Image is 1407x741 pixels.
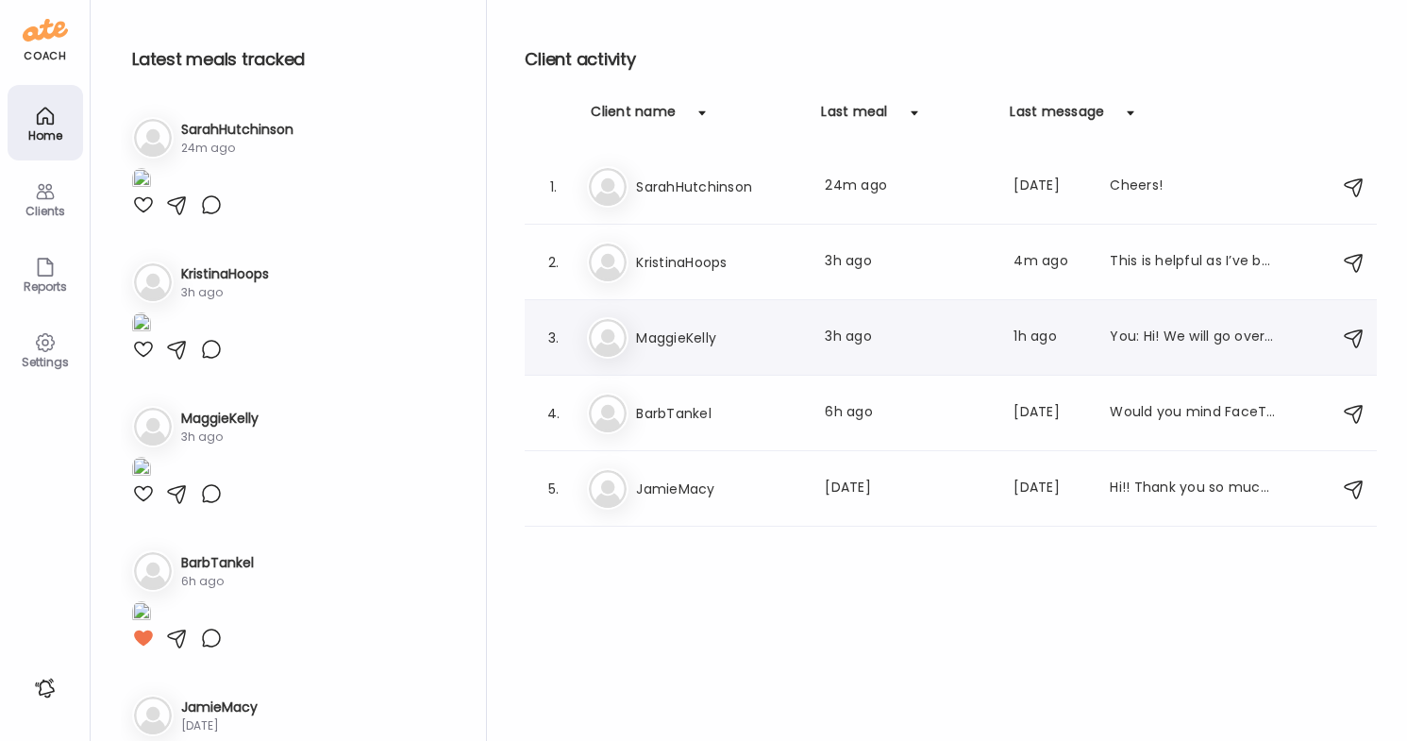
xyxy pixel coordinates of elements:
[11,280,79,293] div: Reports
[134,119,172,157] img: bg-avatar-default.svg
[1110,176,1276,198] div: Cheers!
[134,552,172,590] img: bg-avatar-default.svg
[132,601,151,627] img: images%2FJoeBajx8uKbvw9ASYgHnVCM2OOC3%2FdjsJzUwA8zvfm3zmhJ79%2FZW19Uxu88axVXEYDrgX3_1080
[525,45,1377,74] h2: Client activity
[1013,402,1087,425] div: [DATE]
[591,102,676,132] div: Client name
[542,251,564,274] div: 2.
[1013,478,1087,500] div: [DATE]
[589,168,627,206] img: bg-avatar-default.svg
[11,356,79,368] div: Settings
[11,205,79,217] div: Clients
[132,312,151,338] img: images%2Fk5ZMW9FHcXQur5qotgTX4mCroqJ3%2F1KNVEXNNIYsyF1N05RqH%2FkYmpbVteETnxoNhgHK2J_1080
[542,478,564,500] div: 5.
[589,319,627,357] img: bg-avatar-default.svg
[825,251,991,274] div: 3h ago
[1013,176,1087,198] div: [DATE]
[132,45,456,74] h2: Latest meals tracked
[636,402,802,425] h3: BarbTankel
[636,327,802,349] h3: MaggieKelly
[542,327,564,349] div: 3.
[23,15,68,45] img: ate
[181,698,258,717] h3: JamieMacy
[181,553,254,573] h3: BarbTankel
[636,251,802,274] h3: KristinaHoops
[132,457,151,482] img: images%2FnR0t7EISuYYMJDOB54ce2c9HOZI3%2FyWroIYPvNZZx2O9LlzEC%2F0idFOmS1MN8vWyZjfPwq_1080
[1110,402,1276,425] div: Would you mind FaceTime again? Please
[589,470,627,508] img: bg-avatar-default.svg
[181,409,259,429] h3: MaggieKelly
[1010,102,1104,132] div: Last message
[542,402,564,425] div: 4.
[589,395,627,432] img: bg-avatar-default.svg
[636,478,802,500] h3: JamieMacy
[134,263,172,301] img: bg-avatar-default.svg
[181,140,293,157] div: 24m ago
[825,176,991,198] div: 24m ago
[1110,478,1276,500] div: Hi!! Thank you so much:) I am doing great. My kids start back at school [DATE] already. The summe...
[825,327,991,349] div: 3h ago
[132,168,151,194] img: images%2FPmm2PXbGH0Z5JiI7kyACT0OViMx2%2FQX0akxyaohVRMv5A5cRQ%2FGWBtN1K1zOUbhrndzxTf_1080
[11,129,79,142] div: Home
[542,176,564,198] div: 1.
[1013,251,1087,274] div: 4m ago
[821,102,887,132] div: Last meal
[825,478,991,500] div: [DATE]
[134,408,172,446] img: bg-avatar-default.svg
[24,48,66,64] div: coach
[181,284,269,301] div: 3h ago
[636,176,802,198] h3: SarahHutchinson
[1110,251,1276,274] div: This is helpful as I’ve been thinking of the turkey bacon as a protein not as a fat
[181,573,254,590] div: 6h ago
[181,717,258,734] div: [DATE]
[1110,327,1276,349] div: You: Hi! We will go over all of [DATE], but just a suggestion for now. Swap out the cranberry jui...
[181,429,259,446] div: 3h ago
[1013,327,1087,349] div: 1h ago
[825,402,991,425] div: 6h ago
[181,120,293,140] h3: SarahHutchinson
[181,264,269,284] h3: KristinaHoops
[589,244,627,281] img: bg-avatar-default.svg
[134,697,172,734] img: bg-avatar-default.svg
